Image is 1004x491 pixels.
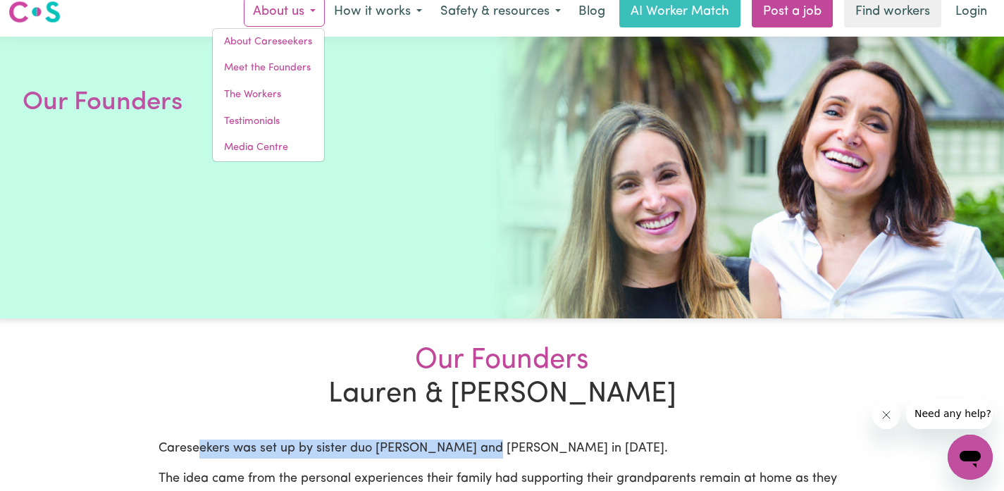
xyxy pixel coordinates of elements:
[213,82,324,108] a: The Workers
[213,29,324,56] a: About Careseekers
[23,85,361,121] h1: Our Founders
[213,55,324,82] a: Meet the Founders
[948,435,993,480] iframe: Button to launch messaging window
[159,344,846,378] span: Our Founders
[872,401,900,429] iframe: Close message
[213,108,324,135] a: Testimonials
[159,440,846,459] p: Careseekers was set up by sister duo [PERSON_NAME] and [PERSON_NAME] in [DATE].
[212,28,325,162] div: About us
[150,344,855,411] h2: Lauren & [PERSON_NAME]
[213,135,324,161] a: Media Centre
[906,398,993,429] iframe: Message from company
